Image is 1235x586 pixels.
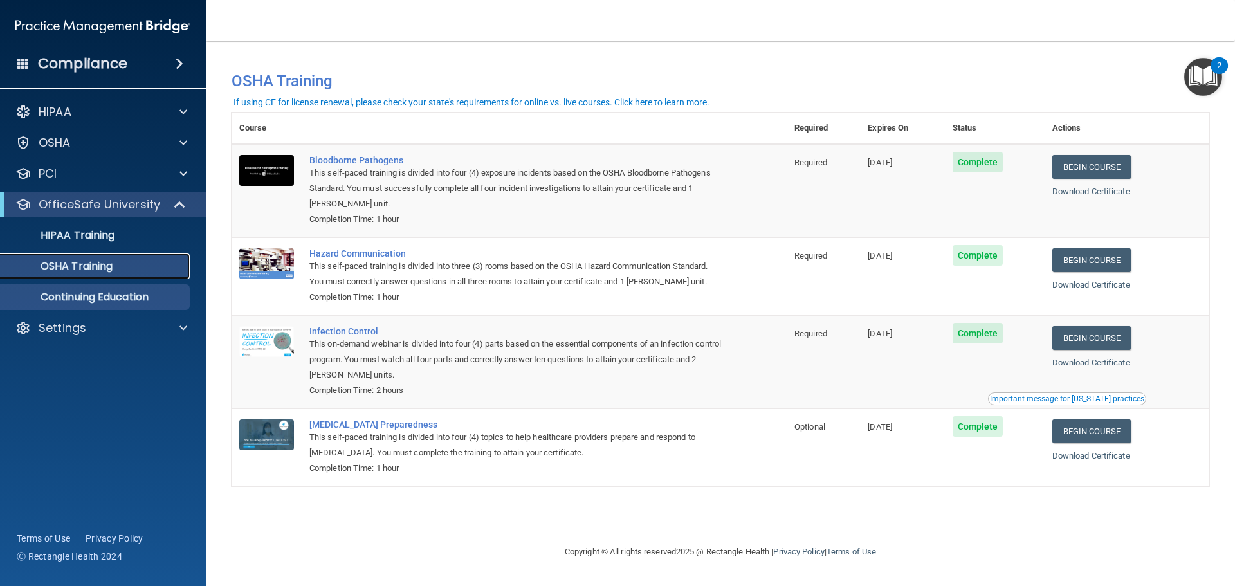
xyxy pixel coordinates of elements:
[794,251,827,261] span: Required
[232,113,302,144] th: Course
[38,55,127,73] h4: Compliance
[309,326,722,336] a: Infection Control
[486,531,955,572] div: Copyright © All rights reserved 2025 @ Rectangle Health | |
[309,155,722,165] a: Bloodborne Pathogens
[794,329,827,338] span: Required
[39,135,71,151] p: OSHA
[868,329,892,338] span: [DATE]
[232,96,711,109] button: If using CE for license renewal, please check your state's requirements for online vs. live cours...
[39,320,86,336] p: Settings
[1052,419,1131,443] a: Begin Course
[1052,248,1131,272] a: Begin Course
[309,289,722,305] div: Completion Time: 1 hour
[15,104,187,120] a: HIPAA
[39,166,57,181] p: PCI
[15,320,187,336] a: Settings
[233,98,709,107] div: If using CE for license renewal, please check your state's requirements for online vs. live cours...
[309,336,722,383] div: This on-demand webinar is divided into four (4) parts based on the essential components of an inf...
[787,113,860,144] th: Required
[309,248,722,259] a: Hazard Communication
[1052,358,1130,367] a: Download Certificate
[1052,280,1130,289] a: Download Certificate
[953,323,1003,343] span: Complete
[794,422,825,432] span: Optional
[953,152,1003,172] span: Complete
[990,395,1144,403] div: Important message for [US_STATE] practices
[17,550,122,563] span: Ⓒ Rectangle Health 2024
[39,197,160,212] p: OfficeSafe University
[860,113,944,144] th: Expires On
[8,229,114,242] p: HIPAA Training
[309,383,722,398] div: Completion Time: 2 hours
[8,260,113,273] p: OSHA Training
[1052,155,1131,179] a: Begin Course
[953,416,1003,437] span: Complete
[794,158,827,167] span: Required
[15,135,187,151] a: OSHA
[1184,58,1222,96] button: Open Resource Center, 2 new notifications
[15,197,187,212] a: OfficeSafe University
[945,113,1045,144] th: Status
[86,532,143,545] a: Privacy Policy
[1217,66,1221,82] div: 2
[309,165,722,212] div: This self-paced training is divided into four (4) exposure incidents based on the OSHA Bloodborne...
[868,422,892,432] span: [DATE]
[309,212,722,227] div: Completion Time: 1 hour
[309,419,722,430] a: [MEDICAL_DATA] Preparedness
[868,251,892,261] span: [DATE]
[309,461,722,476] div: Completion Time: 1 hour
[232,72,1209,90] h4: OSHA Training
[17,532,70,545] a: Terms of Use
[988,392,1146,405] button: Read this if you are a dental practitioner in the state of CA
[773,547,824,556] a: Privacy Policy
[1052,187,1130,196] a: Download Certificate
[309,259,722,289] div: This self-paced training is divided into three (3) rooms based on the OSHA Hazard Communication S...
[953,245,1003,266] span: Complete
[827,547,876,556] a: Terms of Use
[15,166,187,181] a: PCI
[309,430,722,461] div: This self-paced training is divided into four (4) topics to help healthcare providers prepare and...
[1052,326,1131,350] a: Begin Course
[1052,451,1130,461] a: Download Certificate
[15,14,190,39] img: PMB logo
[8,291,184,304] p: Continuing Education
[39,104,71,120] p: HIPAA
[868,158,892,167] span: [DATE]
[1045,113,1209,144] th: Actions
